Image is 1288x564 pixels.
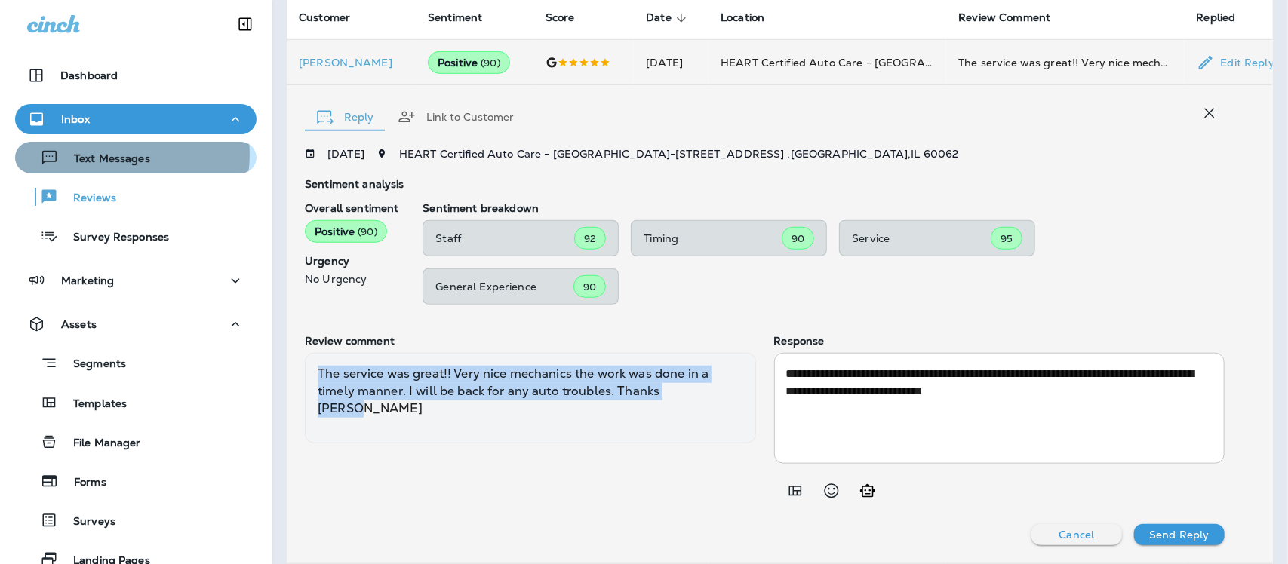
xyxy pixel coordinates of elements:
button: Cancel [1031,524,1122,545]
p: Forms [59,476,106,490]
span: Score [546,11,575,24]
p: Overall sentiment [305,202,398,214]
button: Inbox [15,104,257,134]
span: Location [721,11,764,24]
p: File Manager [58,437,141,451]
button: Marketing [15,265,257,296]
p: Text Messages [59,152,150,167]
span: 95 [1001,232,1013,245]
button: Assets [15,309,257,339]
p: No Urgency [305,273,398,285]
button: Text Messages [15,142,257,173]
span: Sentiment [428,11,482,24]
div: Positive [428,51,510,74]
span: Replied [1197,11,1236,24]
p: Urgency [305,255,398,267]
span: Score [546,11,595,25]
button: Segments [15,347,257,379]
span: Date [646,11,691,25]
div: The service was great!! Very nice mechanics the work was done in a timely manner. I will be back ... [958,55,1172,70]
span: Review Comment [958,11,1050,24]
button: Survey Responses [15,220,257,252]
p: Segments [58,357,126,372]
button: Send Reply [1134,524,1225,545]
span: ( 90 ) [358,225,377,238]
button: Select an emoji [816,476,847,506]
button: Reply [305,90,386,144]
p: Reviews [58,192,116,206]
button: Collapse Sidebar [224,9,266,39]
button: Add in a premade template [780,476,810,506]
p: Assets [61,318,97,330]
p: Send Reply [1149,529,1209,541]
span: Customer [299,11,370,25]
button: Surveys [15,504,257,536]
div: Positive [305,220,387,243]
span: HEART Certified Auto Care - [GEOGRAPHIC_DATA] - [STREET_ADDRESS] , [GEOGRAPHIC_DATA] , IL 60062 [399,147,959,161]
p: Templates [58,397,127,412]
span: Customer [299,11,350,24]
button: Templates [15,387,257,418]
p: [DATE] [327,148,364,160]
span: Sentiment [428,11,502,25]
span: Review Comment [958,11,1070,25]
p: Service [852,232,991,244]
span: HEART Certified Auto Care - [GEOGRAPHIC_DATA] [721,56,991,69]
button: Reviews [15,181,257,213]
div: Click to view Customer Drawer [299,57,404,69]
span: Location [721,11,784,25]
span: 92 [584,232,596,245]
p: Sentiment breakdown [423,202,1225,214]
button: Forms [15,465,257,497]
p: Surveys [58,515,115,529]
button: File Manager [15,426,257,458]
span: Replied [1197,11,1256,25]
td: [DATE] [634,40,709,85]
p: Sentiment analysis [305,178,1225,190]
button: Link to Customer [386,90,526,144]
p: Staff [435,232,574,244]
p: General Experience [435,280,573,293]
p: Inbox [61,113,90,125]
span: Date [646,11,672,24]
p: Edit Reply [1215,57,1274,69]
span: 90 [792,232,804,245]
p: Timing [644,232,782,244]
button: Generate AI response [853,476,883,506]
p: Response [774,335,1225,347]
span: ( 90 ) [481,57,500,69]
p: Marketing [61,274,114,287]
button: Dashboard [15,60,257,90]
p: [PERSON_NAME] [299,57,404,69]
p: Review comment [305,335,756,347]
p: Dashboard [60,69,118,81]
div: The service was great!! Very nice mechanics the work was done in a timely manner. I will be back ... [305,353,756,443]
p: Survey Responses [58,231,169,245]
p: Cancel [1059,529,1095,541]
span: 90 [583,280,596,293]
